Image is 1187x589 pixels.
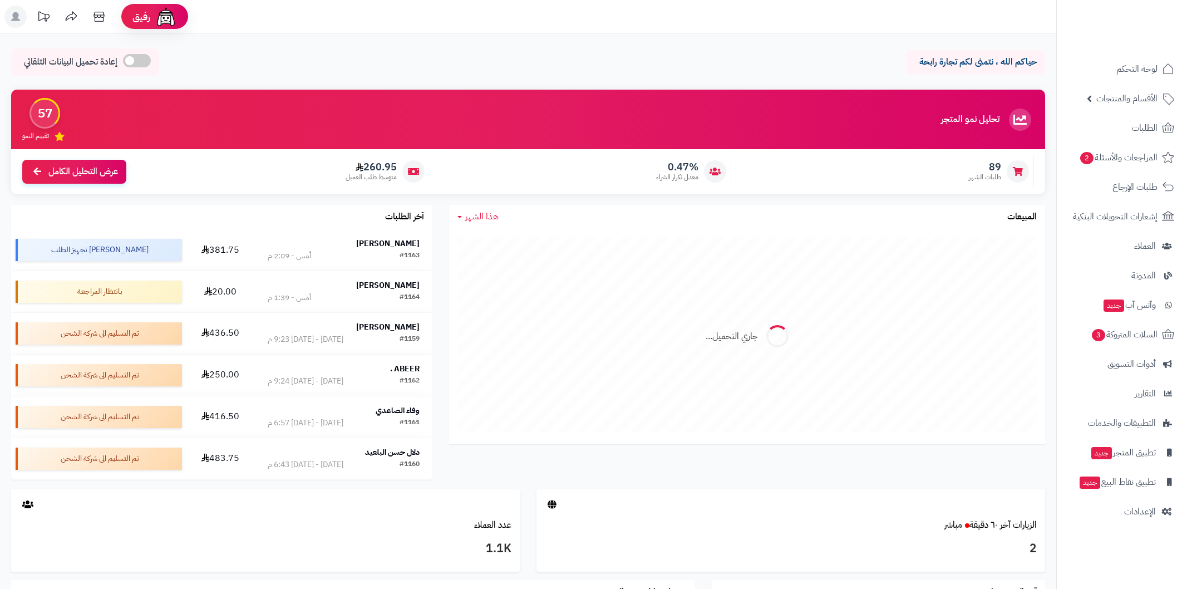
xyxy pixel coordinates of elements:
div: تم التسليم الى شركة الشحن [16,364,182,386]
span: 3 [1091,328,1106,342]
a: التطبيقات والخدمات [1063,410,1180,436]
a: إشعارات التحويلات البنكية [1063,203,1180,230]
a: تطبيق المتجرجديد [1063,439,1180,466]
a: المراجعات والأسئلة2 [1063,144,1180,171]
div: تم التسليم الى شركة الشحن [16,406,182,428]
td: 381.75 [186,229,255,271]
a: أدوات التسويق [1063,351,1180,377]
span: متوسط طلب العميل [346,173,397,182]
span: تطبيق نقاط البيع [1078,474,1156,490]
span: التقارير [1135,386,1156,401]
img: ai-face.png [155,6,177,28]
span: المراجعات والأسئلة [1079,150,1158,165]
span: جديد [1091,447,1112,459]
div: تم التسليم الى شركة الشحن [16,448,182,470]
td: 483.75 [186,438,255,479]
div: #1162 [400,376,420,387]
span: أدوات التسويق [1107,356,1156,372]
div: #1160 [400,459,420,470]
a: العملاء [1063,233,1180,259]
strong: [PERSON_NAME] [356,238,420,249]
h3: المبيعات [1007,212,1037,222]
a: السلات المتروكة3 [1063,321,1180,348]
div: [PERSON_NAME] تجهيز الطلب [16,239,182,261]
span: 260.95 [346,161,397,173]
a: عرض التحليل الكامل [22,160,126,184]
span: الأقسام والمنتجات [1096,91,1158,106]
div: [DATE] - [DATE] 6:57 م [268,418,343,429]
strong: ABEER . [390,363,420,375]
span: وآتس آب [1102,297,1156,313]
span: تقييم النمو [22,131,49,141]
a: تطبيق نقاط البيعجديد [1063,469,1180,495]
span: جديد [1080,477,1100,489]
h3: 1.1K [19,539,511,558]
strong: دلال حسن البلعيد [365,446,420,458]
div: #1163 [400,251,420,262]
a: وآتس آبجديد [1063,292,1180,318]
h3: آخر الطلبات [385,212,424,222]
span: تطبيق المتجر [1090,445,1156,460]
p: حياكم الله ، نتمنى لكم تجارة رابحة [914,56,1037,68]
span: إشعارات التحويلات البنكية [1073,209,1158,224]
div: جاري التحميل... [706,330,758,343]
a: هذا الشهر [457,210,499,223]
a: تحديثات المنصة [29,6,57,31]
td: 250.00 [186,355,255,396]
td: 416.50 [186,396,255,438]
span: هذا الشهر [465,210,499,223]
img: logo-2.png [1111,17,1176,41]
span: عرض التحليل الكامل [48,165,118,178]
span: العملاء [1134,238,1156,254]
div: [DATE] - [DATE] 9:24 م [268,376,343,387]
span: الإعدادات [1124,504,1156,519]
a: الإعدادات [1063,498,1180,525]
div: [DATE] - [DATE] 9:23 م [268,334,343,345]
span: رفيق [132,10,150,23]
a: عدد العملاء [474,518,511,532]
h3: تحليل نمو المتجر [941,115,999,125]
a: المدونة [1063,262,1180,289]
span: الطلبات [1132,120,1158,136]
span: جديد [1104,300,1124,312]
span: 0.47% [656,161,698,173]
div: أمس - 1:39 م [268,292,311,303]
span: التطبيقات والخدمات [1088,415,1156,431]
a: الطلبات [1063,115,1180,141]
div: [DATE] - [DATE] 6:43 م [268,459,343,470]
span: إعادة تحميل البيانات التلقائي [24,56,117,68]
h3: 2 [545,539,1037,558]
a: التقارير [1063,380,1180,407]
div: #1161 [400,418,420,429]
td: 436.50 [186,313,255,354]
td: 20.00 [186,271,255,312]
span: لوحة التحكم [1116,61,1158,77]
strong: [PERSON_NAME] [356,279,420,291]
strong: وفاء الصاعدي [376,405,420,416]
strong: [PERSON_NAME] [356,321,420,333]
div: #1159 [400,334,420,345]
span: طلبات الإرجاع [1112,179,1158,195]
a: لوحة التحكم [1063,56,1180,82]
div: تم التسليم الى شركة الشحن [16,322,182,345]
small: مباشر [944,518,962,532]
span: المدونة [1131,268,1156,283]
div: بانتظار المراجعة [16,281,182,303]
a: الزيارات آخر ٦٠ دقيقةمباشر [944,518,1037,532]
span: طلبات الشهر [969,173,1001,182]
span: 89 [969,161,1001,173]
span: السلات المتروكة [1091,327,1158,342]
div: #1164 [400,292,420,303]
span: معدل تكرار الشراء [656,173,698,182]
div: أمس - 2:09 م [268,251,311,262]
a: طلبات الإرجاع [1063,174,1180,200]
span: 2 [1080,151,1094,165]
